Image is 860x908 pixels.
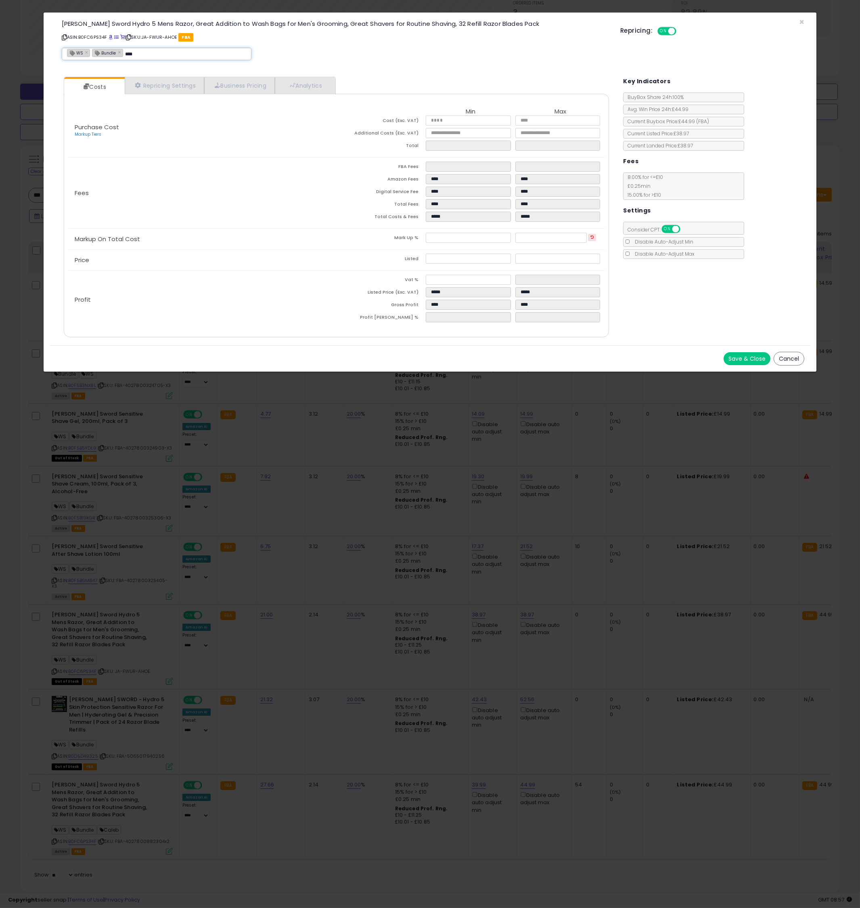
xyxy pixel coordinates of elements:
a: × [85,48,90,56]
span: Current Listed Price: £38.97 [624,130,689,137]
a: Business Pricing [204,77,275,94]
td: Listed Price (Exc. VAT) [337,287,426,300]
span: 15.00 % for > £10 [624,191,661,198]
span: Current Landed Price: £38.97 [624,142,693,149]
td: Profit [PERSON_NAME] % [337,312,426,325]
h5: Key Indicators [623,76,670,86]
p: Price [68,257,337,263]
button: Cancel [774,352,804,366]
td: Amazon Fees [337,174,426,187]
span: ON [663,226,673,233]
span: Disable Auto-Adjust Max [631,250,695,257]
th: Max [515,108,605,116]
a: BuyBox page [109,34,113,40]
span: Avg. Win Price 24h: £44.99 [624,106,688,113]
p: Purchase Cost [68,124,337,138]
span: 8.00 % for <= £10 [624,174,663,198]
td: Total Fees [337,199,426,212]
h5: Fees [623,156,638,166]
a: Markup Tiers [75,131,101,137]
a: Costs [64,79,124,95]
span: WS [67,49,83,56]
td: Mark Up % [337,233,426,245]
td: Listed [337,254,426,266]
td: Total [337,141,426,153]
span: BuyBox Share 24h: 100% [624,94,684,101]
td: FBA Fees [337,162,426,174]
span: FBA [178,33,193,42]
td: Cost (Exc. VAT) [337,116,426,128]
span: Consider CPT: [624,226,691,233]
span: ON [658,28,668,35]
p: Markup On Total Cost [68,236,337,242]
span: × [799,16,804,28]
a: All offer listings [114,34,119,40]
td: Vat % [337,275,426,287]
span: £0.25 min [624,183,651,189]
td: Gross Profit [337,300,426,312]
span: Current Buybox Price: [624,118,709,125]
td: Digital Service Fee [337,187,426,199]
a: × [118,48,123,56]
p: ASIN: B0FC6PS34F | SKU: JA-FWUR-AHOE [62,31,608,44]
p: Fees [68,190,337,196]
span: OFF [675,28,688,35]
span: ( FBA ) [696,118,709,125]
td: Additional Costs (Exc. VAT) [337,128,426,141]
a: Your listing only [120,34,125,40]
td: Total Costs & Fees [337,212,426,224]
button: Save & Close [724,352,770,365]
h5: Repricing: [620,27,653,34]
span: Bundle [92,49,116,56]
h5: Settings [623,206,651,216]
th: Min [426,108,515,116]
h3: [PERSON_NAME] Sword Hydro 5 Mens Razor, Great Addition to Wash Bags for Men's Grooming, Great Sha... [62,21,608,27]
a: Analytics [275,77,335,94]
span: OFF [679,226,692,233]
span: Disable Auto-Adjust Min [631,238,693,245]
span: £44.99 [678,118,709,125]
p: Profit [68,296,337,303]
a: Repricing Settings [125,77,205,94]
